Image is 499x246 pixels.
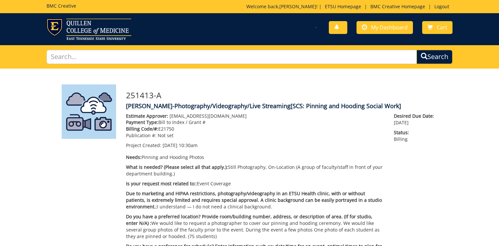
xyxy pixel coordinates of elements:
[126,91,438,100] h3: 251413-A
[47,18,131,40] img: ETSU logo
[126,180,197,187] span: Is your request most related to::
[126,132,156,138] span: Publication #:
[357,21,413,34] a: My Dashboard
[126,142,161,148] span: Project Created:
[394,129,437,142] p: Billing
[394,129,437,136] span: Status:
[126,126,384,132] p: E21750
[126,190,384,210] p: I understand — I do not need a clinical background.
[126,213,372,226] span: Do you have a preferred location? Provide room/building number, address, or description of area. ...
[322,3,364,10] a: ETSU Homepage
[126,113,384,119] p: [EMAIL_ADDRESS][DOMAIN_NAME]
[126,190,382,210] span: Due to marketing and HIPAA restrictions, photography/videography in an ETSU Health clinic, with o...
[126,164,384,177] p: Still Photography, On-Location (A group of faculty/staff in front of your department building.)
[371,24,408,31] span: My Dashboard
[163,142,198,148] span: [DATE] 10:30am
[417,50,452,64] button: Search
[158,132,173,138] span: Not set
[246,3,452,10] p: Welcome back, ! | | |
[126,180,384,187] p: Event Coverage
[126,154,141,160] span: Needs:
[279,3,316,10] a: [PERSON_NAME]
[126,154,384,161] p: Pinning and Hooding Photos
[126,119,158,125] span: Payment Type:
[126,119,384,126] p: Bill to Index / Grant #
[126,113,168,119] span: Estimate Approver:
[431,3,452,10] a: Logout
[422,21,452,34] a: Cart
[291,102,401,110] span: [SCS: Pinning and Hooding Social Work]
[47,3,76,8] h5: BMC Creative
[367,3,428,10] a: BMC Creative Homepage
[394,113,437,126] p: [DATE]
[126,164,228,170] span: What is needed? (Please select all that apply.):
[437,24,447,31] span: Cart
[394,113,437,119] span: Desired Due Date:
[126,126,158,132] span: Billing Code/#:
[126,213,384,240] p: We would like to request a photographer to cover our pinning and hooding ceremony. We would like ...
[126,103,438,109] h4: [PERSON_NAME]-Photography/Videography/Live Streaming
[62,84,116,139] img: Product featured image
[47,50,417,64] input: Search...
